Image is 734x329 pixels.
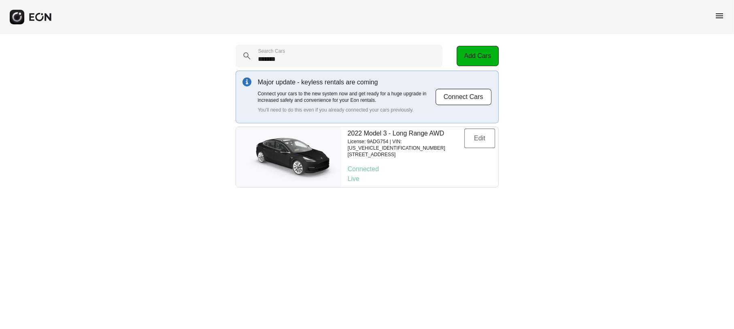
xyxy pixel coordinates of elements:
img: car [236,131,341,183]
p: Major update - keyless rentals are coming [258,77,435,87]
label: Search Cars [258,48,285,54]
p: You'll need to do this even if you already connected your cars previously. [258,107,435,113]
p: Live [348,174,495,184]
button: Add Cars [457,46,499,66]
button: Connect Cars [435,88,492,105]
span: menu [715,11,724,21]
img: info [243,77,251,86]
p: Connect your cars to the new system now and get ready for a huge upgrade in increased safety and ... [258,90,435,103]
p: License: 9ADG754 | VIN: [US_VEHICLE_IDENTIFICATION_NUMBER] [348,138,464,151]
p: Connected [348,164,495,174]
button: Edit [464,129,495,148]
p: [STREET_ADDRESS] [348,151,464,158]
p: 2022 Model 3 - Long Range AWD [348,129,464,138]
